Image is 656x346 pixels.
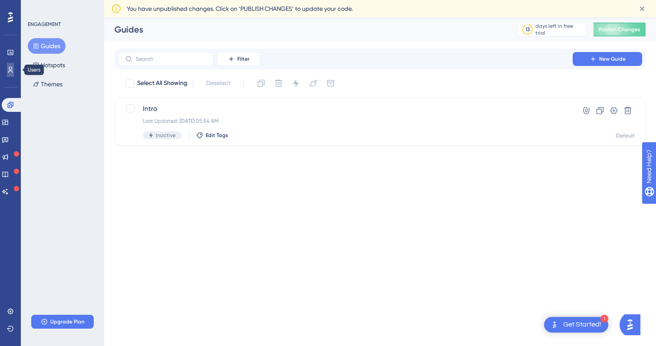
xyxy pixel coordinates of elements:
[594,23,646,36] button: Publish Changes
[137,78,187,88] span: Select All Showing
[136,56,206,62] input: Search
[115,23,495,36] div: Guides
[206,132,228,139] span: Edit Tags
[599,26,640,33] span: Publish Changes
[563,320,601,330] div: Get Started!
[156,132,176,139] span: Inactive
[143,118,548,124] div: Last Updated: [DATE] 05:54 AM
[206,78,230,88] span: Deselect
[31,315,94,329] button: Upgrade Plan
[28,76,68,92] button: Themes
[573,52,642,66] button: New Guide
[217,52,260,66] button: Filter
[620,312,646,338] iframe: UserGuiding AI Assistant Launcher
[549,320,560,330] img: launcher-image-alternative-text
[616,132,635,139] div: Default
[50,318,85,325] span: Upgrade Plan
[28,21,61,28] div: ENGAGEMENT
[525,26,530,33] div: 13
[544,317,608,333] div: Open Get Started! checklist, remaining modules: 1
[237,55,249,62] span: Filter
[143,104,548,114] span: Intro
[196,132,228,139] button: Edit Tags
[535,23,584,36] div: days left in free trial
[20,2,54,13] span: Need Help?
[28,57,70,73] button: Hotspots
[28,38,66,54] button: Guides
[198,75,238,91] button: Deselect
[599,55,626,62] span: New Guide
[127,3,353,14] span: You have unpublished changes. Click on ‘PUBLISH CHANGES’ to update your code.
[600,315,608,323] div: 1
